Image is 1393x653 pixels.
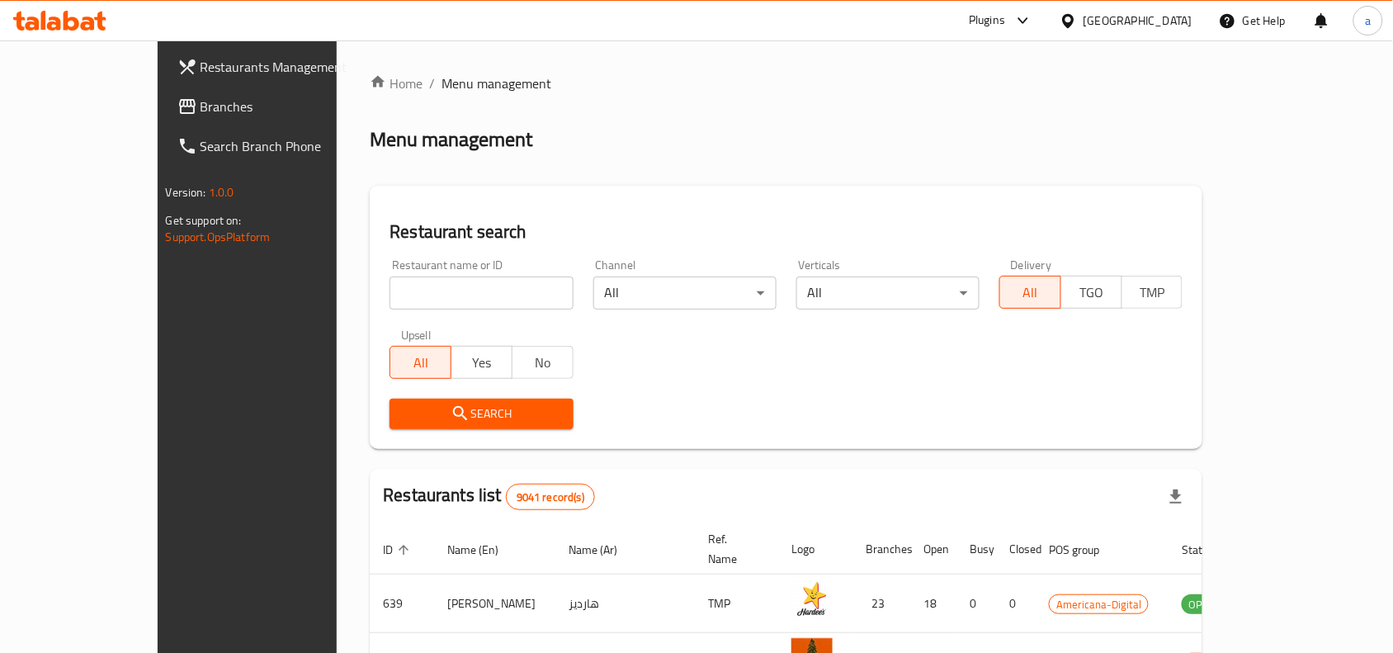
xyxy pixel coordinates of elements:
span: TMP [1129,281,1177,305]
img: Hardee's [791,580,833,621]
span: Version: [166,182,206,203]
span: Ref. Name [708,529,758,569]
td: هارديز [555,575,695,633]
div: All [796,277,980,310]
th: Busy [956,524,996,575]
input: Search for restaurant name or ID.. [390,277,573,310]
td: 23 [852,575,910,633]
span: POS group [1049,540,1121,560]
span: Name (Ar) [569,540,639,560]
span: Status [1182,540,1235,560]
span: Americana-Digital [1050,595,1148,614]
button: All [390,346,451,379]
th: Closed [996,524,1036,575]
button: Yes [451,346,512,379]
li: / [429,73,435,93]
td: [PERSON_NAME] [434,575,555,633]
span: Branches [201,97,377,116]
button: Search [390,399,573,429]
span: Get support on: [166,210,242,231]
td: TMP [695,575,778,633]
div: Export file [1156,477,1196,517]
a: Support.OpsPlatform [166,226,271,248]
label: Upsell [401,329,432,341]
span: 1.0.0 [209,182,234,203]
a: Search Branch Phone [164,126,390,166]
button: TMP [1121,276,1183,309]
span: Yes [458,351,506,375]
div: OPEN [1182,594,1222,614]
div: Total records count [506,484,595,510]
span: ID [383,540,414,560]
th: Logo [778,524,852,575]
td: 639 [370,575,434,633]
label: Delivery [1011,259,1052,271]
span: Search [403,404,560,424]
div: [GEOGRAPHIC_DATA] [1084,12,1192,30]
td: 18 [910,575,956,633]
div: All [593,277,777,310]
a: Branches [164,87,390,126]
h2: Restaurants list [383,483,595,510]
button: All [999,276,1061,309]
span: TGO [1068,281,1116,305]
th: Branches [852,524,910,575]
div: Plugins [969,11,1005,31]
td: 0 [996,575,1036,633]
span: Restaurants Management [201,57,377,77]
span: All [1007,281,1055,305]
h2: Restaurant search [390,220,1183,244]
span: OPEN [1182,595,1222,614]
button: TGO [1060,276,1122,309]
td: 0 [956,575,996,633]
th: Open [910,524,956,575]
nav: breadcrumb [370,73,1202,93]
span: Search Branch Phone [201,136,377,156]
a: Home [370,73,423,93]
button: No [512,346,574,379]
a: Restaurants Management [164,47,390,87]
span: Name (En) [447,540,520,560]
span: a [1365,12,1371,30]
span: Menu management [442,73,551,93]
span: 9041 record(s) [507,490,594,505]
h2: Menu management [370,126,532,153]
span: No [519,351,567,375]
span: All [397,351,445,375]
